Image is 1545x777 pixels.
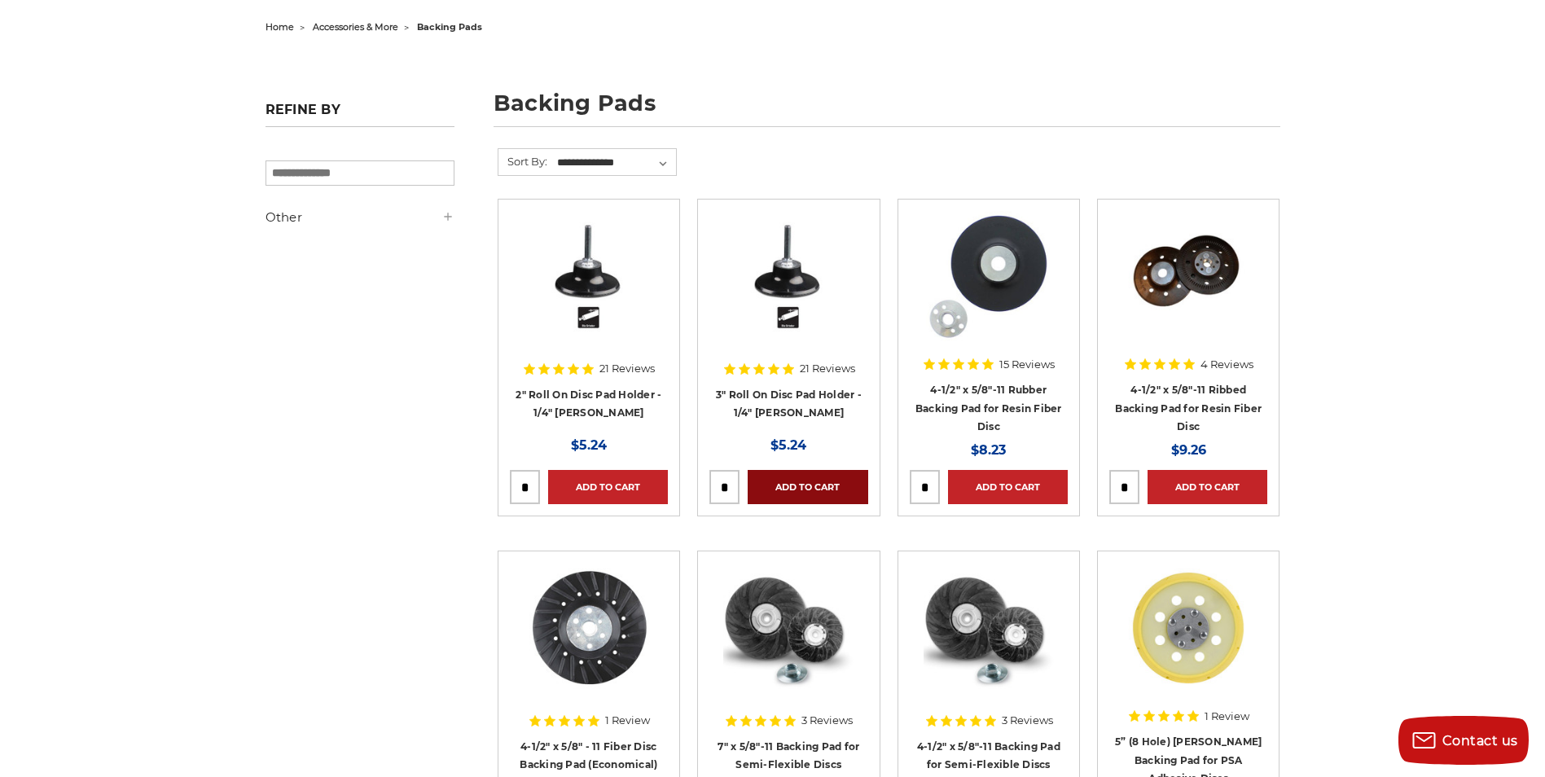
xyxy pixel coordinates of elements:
[510,211,668,369] a: 2" Roll On Disc Pad Holder - 1/4" Shank
[924,563,1054,693] img: 4-1/2" x 5/8"-11 Backing Pad for Semi-Flexible Discs
[948,470,1068,504] a: Add to Cart
[1148,470,1267,504] a: Add to Cart
[498,149,547,173] label: Sort By:
[548,470,668,504] a: Add to Cart
[1115,384,1262,432] a: 4-1/2" x 5/8"-11 Ribbed Backing Pad for Resin Fiber Disc
[533,612,645,644] a: Quick view
[924,211,1054,341] img: 4-1/2" Resin Fiber Disc Backing Pad Flexible Rubber
[910,563,1068,721] a: 4-1/2" x 5/8"-11 Backing Pad for Semi-Flexible Discs
[516,388,661,419] a: 2" Roll On Disc Pad Holder - 1/4" [PERSON_NAME]
[732,260,845,292] a: Quick view
[266,21,294,33] a: home
[494,92,1280,127] h1: backing pads
[1132,612,1244,644] a: Quick view
[1398,716,1529,765] button: Contact us
[266,102,454,127] h5: Refine by
[800,363,855,374] span: 21 Reviews
[915,384,1062,432] a: 4-1/2" x 5/8"-11 Rubber Backing Pad for Resin Fiber Disc
[1002,715,1053,726] span: 3 Reviews
[1109,563,1267,721] a: 5” (8 Hole) DA Sander Backing Pad for PSA Adhesive Discs
[510,563,668,721] a: Resin disc backing pad measuring 4 1/2 inches, an essential grinder accessory from Empire Abrasives
[933,260,1045,292] a: Quick view
[1109,211,1267,369] a: 4.5 inch ribbed thermo plastic resin fiber disc backing pad
[1171,442,1206,458] span: $9.26
[524,211,654,341] img: 2" Roll On Disc Pad Holder - 1/4" Shank
[1442,733,1518,748] span: Contact us
[1205,711,1249,722] span: 1 Review
[971,442,1006,458] span: $8.23
[520,740,657,771] a: 4-1/2" x 5/8" - 11 Fiber Disc Backing Pad (Economical)
[933,612,1045,644] a: Quick view
[718,740,859,771] a: 7" x 5/8"-11 Backing Pad for Semi-Flexible Discs
[723,563,854,693] img: 7" x 5/8"-11 Backing Pad for Semi-Flexible Discs
[999,359,1055,370] span: 15 Reviews
[1123,211,1254,341] img: 4.5 inch ribbed thermo plastic resin fiber disc backing pad
[533,260,645,292] a: Quick view
[266,208,454,227] h5: Other
[732,612,845,644] a: Quick view
[417,21,482,33] span: backing pads
[748,470,867,504] a: Add to Cart
[709,211,867,369] a: 3" Roll On Disc Pad Holder - 1/4" Shank
[910,211,1068,369] a: 4-1/2" Resin Fiber Disc Backing Pad Flexible Rubber
[716,388,862,419] a: 3" Roll On Disc Pad Holder - 1/4" [PERSON_NAME]
[571,437,607,453] span: $5.24
[1123,563,1253,693] img: 5” (8 Hole) DA Sander Backing Pad for PSA Adhesive Discs
[770,437,806,453] span: $5.24
[599,363,655,374] span: 21 Reviews
[709,563,867,721] a: 7" x 5/8"-11 Backing Pad for Semi-Flexible Discs
[801,715,853,726] span: 3 Reviews
[917,740,1060,771] a: 4-1/2" x 5/8"-11 Backing Pad for Semi-Flexible Discs
[524,563,654,693] img: Resin disc backing pad measuring 4 1/2 inches, an essential grinder accessory from Empire Abrasives
[605,715,650,726] span: 1 Review
[1200,359,1253,370] span: 4 Reviews
[1132,260,1244,292] a: Quick view
[555,151,676,175] select: Sort By:
[723,211,854,341] img: 3" Roll On Disc Pad Holder - 1/4" Shank
[313,21,398,33] a: accessories & more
